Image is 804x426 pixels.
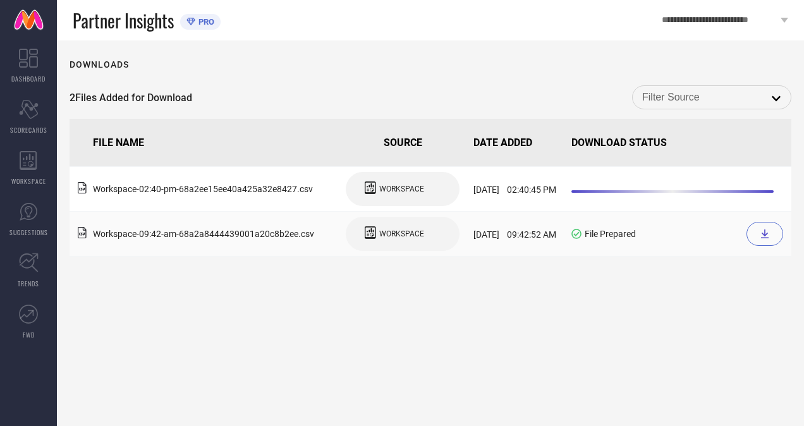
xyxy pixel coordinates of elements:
[585,229,636,239] span: File Prepared
[746,222,786,246] a: Download
[70,119,337,167] th: FILE NAME
[73,8,174,33] span: Partner Insights
[473,185,556,195] span: [DATE] 02:40:45 PM
[337,119,468,167] th: SOURCE
[11,74,46,83] span: DASHBOARD
[566,119,791,167] th: DOWNLOAD STATUS
[9,228,48,237] span: SUGGESTIONS
[93,184,313,194] span: Workspace - 02:40-pm - 68a2ee15ee40a425a32e8427 .csv
[379,229,424,238] span: WORKSPACE
[473,229,556,240] span: [DATE] 09:42:52 AM
[18,279,39,288] span: TRENDS
[379,185,424,193] span: WORKSPACE
[70,59,129,70] h1: Downloads
[10,125,47,135] span: SCORECARDS
[93,229,314,239] span: Workspace - 09:42-am - 68a2a8444439001a20c8b2ee .csv
[11,176,46,186] span: WORKSPACE
[70,92,192,104] span: 2 Files Added for Download
[468,119,567,167] th: DATE ADDED
[23,330,35,339] span: FWD
[195,17,214,27] span: PRO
